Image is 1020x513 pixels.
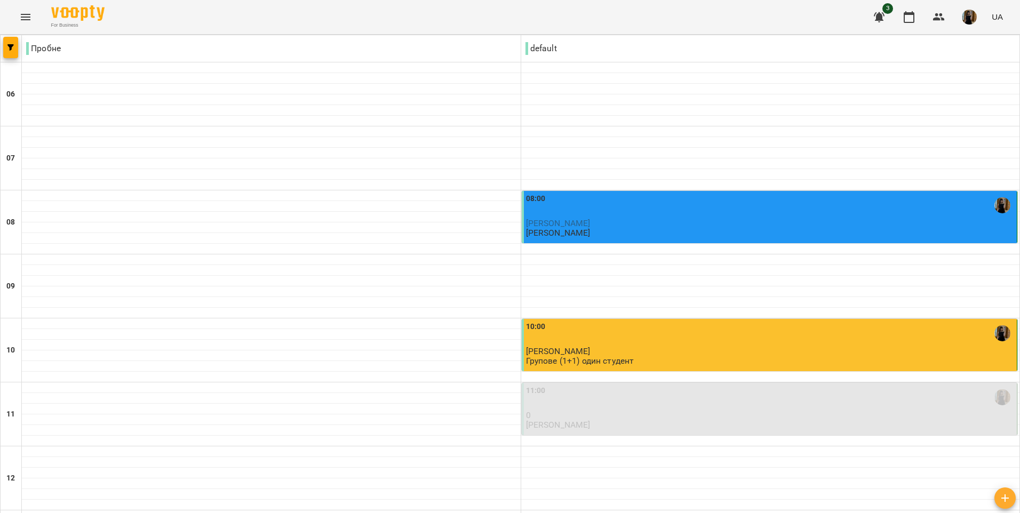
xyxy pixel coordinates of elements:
[6,408,15,420] h6: 11
[994,325,1010,341] img: Островська Діана Володимирівна
[6,280,15,292] h6: 09
[525,42,557,55] p: default
[26,42,61,55] p: Пробне
[994,197,1010,213] img: Островська Діана Володимирівна
[526,228,591,237] p: [PERSON_NAME]
[51,5,105,21] img: Voopty Logo
[6,217,15,228] h6: 08
[962,10,977,25] img: 283d04c281e4d03bc9b10f0e1c453e6b.jpg
[526,385,546,397] label: 11:00
[882,3,893,14] span: 3
[994,487,1016,509] button: Створити урок
[526,411,1015,420] p: 0
[526,420,591,429] p: [PERSON_NAME]
[526,193,546,205] label: 08:00
[526,356,634,365] p: Групове (1+1) один студент
[6,344,15,356] h6: 10
[526,321,546,333] label: 10:00
[13,4,38,30] button: Menu
[526,346,591,356] span: [PERSON_NAME]
[526,218,591,228] span: [PERSON_NAME]
[6,89,15,100] h6: 06
[6,153,15,164] h6: 07
[992,11,1003,22] span: UA
[994,389,1010,405] img: Островська Діана Володимирівна
[51,22,105,29] span: For Business
[987,7,1007,27] button: UA
[6,472,15,484] h6: 12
